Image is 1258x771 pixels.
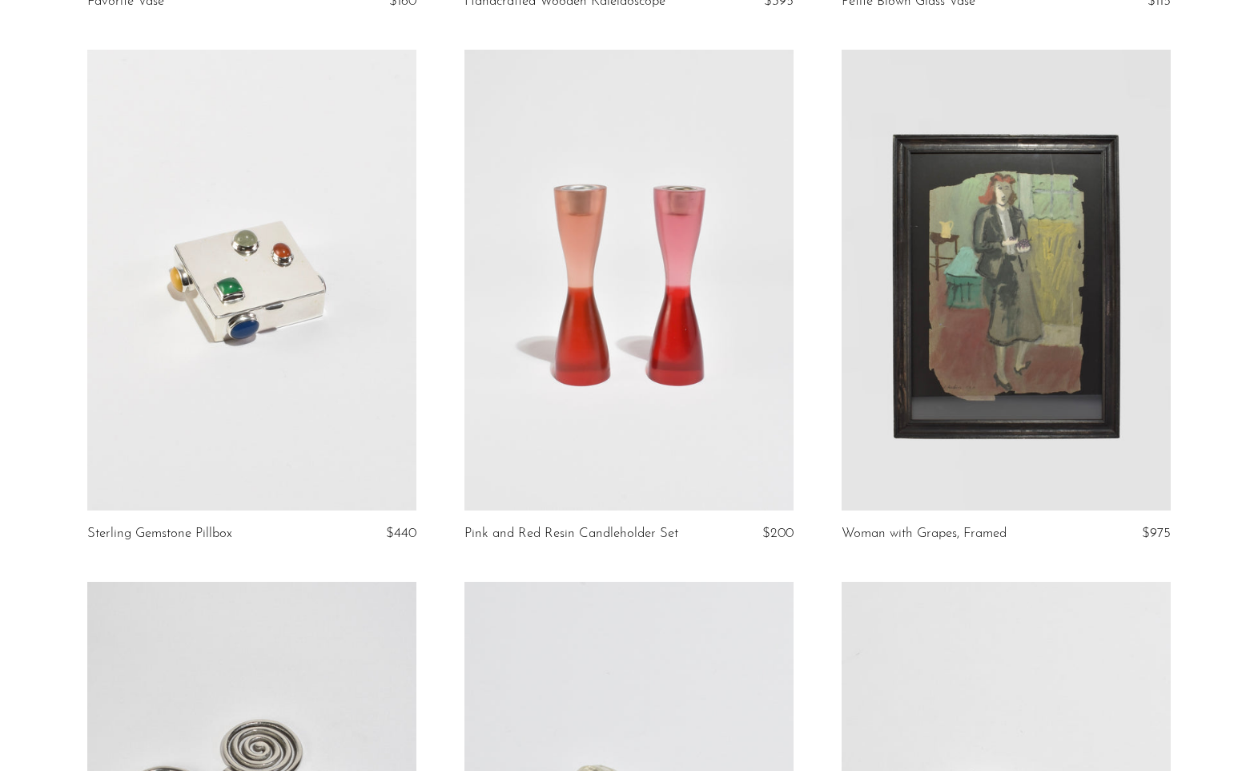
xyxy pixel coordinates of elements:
[464,527,678,541] a: Pink and Red Resin Candleholder Set
[1142,527,1171,540] span: $975
[842,527,1007,541] a: Woman with Grapes, Framed
[87,527,232,541] a: Sterling Gemstone Pillbox
[386,527,416,540] span: $440
[762,527,794,540] span: $200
